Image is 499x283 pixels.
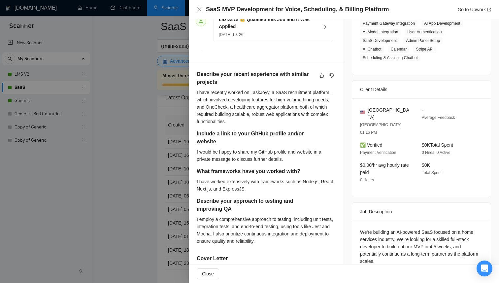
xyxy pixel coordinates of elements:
span: $0K Total Spent [422,142,453,148]
div: Job Description [360,203,483,221]
span: SaaS Development [360,37,399,44]
div: I have worked extensively with frameworks such as Node.js, React, Next.js, and ExpressJS. [197,178,336,193]
span: Stripe API [413,46,436,53]
span: [DATE] 19: 26 [219,32,243,37]
div: Open Intercom Messenger [477,261,492,276]
span: Payment Verification [360,150,396,155]
h5: What frameworks have you worked with? [197,167,315,175]
span: $0K [422,162,430,168]
div: Client Details [360,81,483,98]
a: Go to Upworkexport [457,7,491,12]
h5: Cover Letter [197,255,228,263]
span: send [199,19,203,23]
span: export [487,8,491,12]
span: User Authentication [405,28,444,36]
span: AI Model Integration [360,28,401,36]
span: 0 Hours [360,178,374,182]
span: Admin Panel Setup [403,37,443,44]
h4: SaaS MVP Development for Voice, Scheduling, & Billing Platform [206,5,389,14]
img: 🇺🇸 [360,110,365,115]
span: close [197,7,202,12]
span: ✅ Verified [360,142,383,148]
button: dislike [328,72,336,80]
button: like [318,72,326,80]
button: Close [197,7,202,12]
span: $0.00/hr avg hourly rate paid [360,162,409,175]
h5: Include a link to your GitHub profile and/or website [197,130,315,146]
span: Calendar [388,46,410,53]
span: - [422,107,423,113]
span: [GEOGRAPHIC_DATA] [368,106,411,121]
span: 0 Hires, 0 Active [422,150,450,155]
span: Scheduling & Assisting Chatbot [360,54,420,61]
span: Payment Gateway Integration [360,20,417,27]
span: Total Spent [422,170,442,175]
div: I would be happy to share my GitHub profile and website in a private message to discuss further d... [197,148,336,163]
span: Average Feedback [422,115,455,120]
div: I employ a comprehensive approach to testing, including unit tests, integration tests, and end-to... [197,216,336,245]
span: AI App Development [421,20,463,27]
span: dislike [329,73,334,78]
span: AI Chatbot [360,46,384,53]
button: Close [197,268,219,279]
span: like [319,73,324,78]
span: Close [202,270,214,277]
span: right [323,25,327,29]
h5: Describe your recent experience with similar projects [197,70,315,86]
h5: Describe your approach to testing and improving QA [197,197,315,213]
div: I have recently worked on TaskJoyy, a SaaS recruitment platform, which involved developing featur... [197,89,336,125]
h5: Laziza AI 👑 Qualified this Job and It Was Applied [219,16,319,30]
span: [GEOGRAPHIC_DATA] 01:16 PM [360,123,401,135]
